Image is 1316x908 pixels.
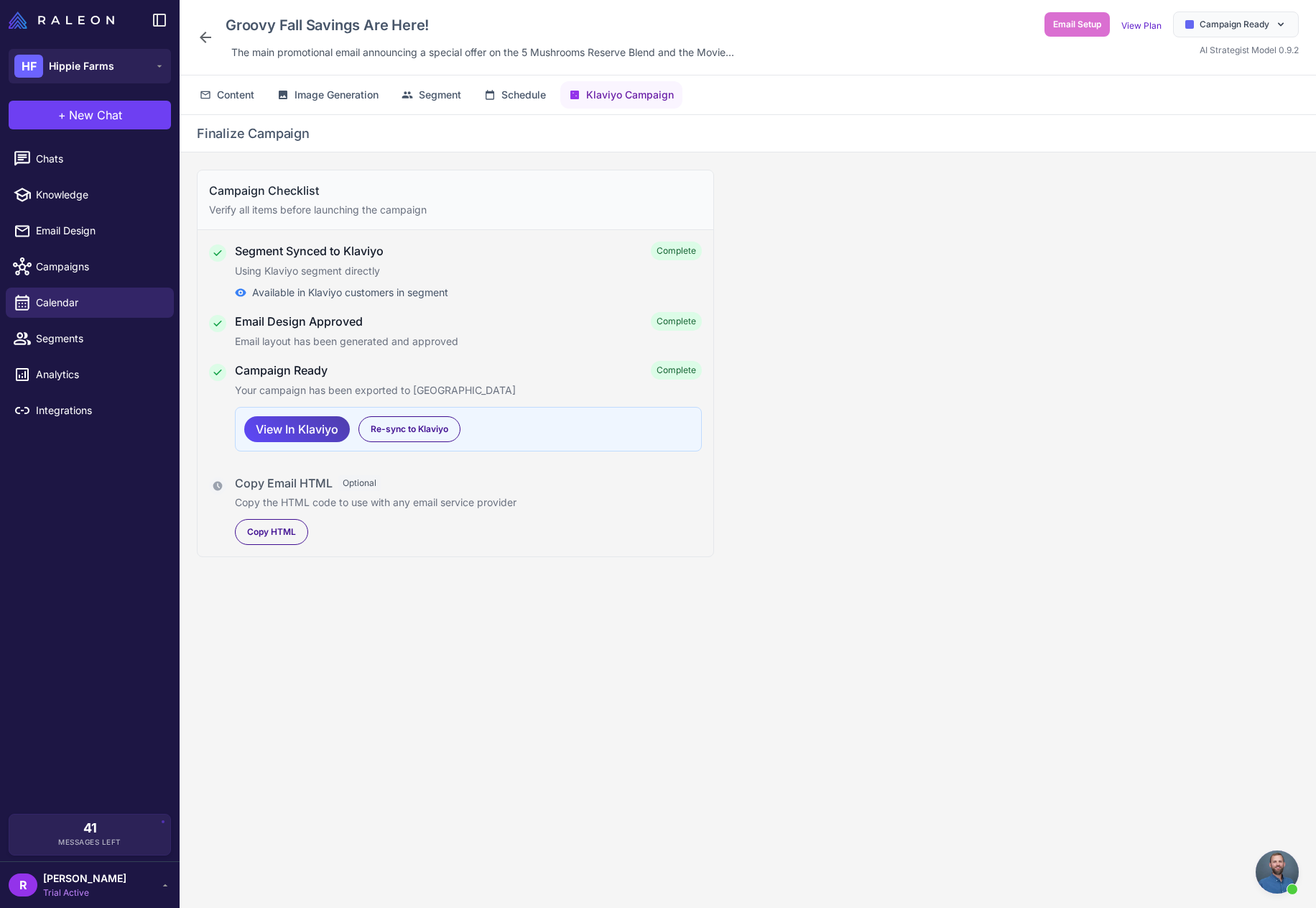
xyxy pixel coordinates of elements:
a: Calendar [6,288,174,318]
span: Optional [338,475,381,491]
h4: Copy Email HTML [235,474,333,492]
a: Analytics [6,359,174,390]
p: Using Klaviyo segment directly [235,263,702,279]
button: Email Setup [1044,12,1110,37]
span: Knowledge [36,187,162,203]
h4: Segment Synced to Klaviyo [235,242,384,260]
span: View In Klaviyo [256,417,338,442]
span: Email Design [36,223,162,239]
span: Campaign Ready [1200,18,1269,31]
span: + [58,106,66,124]
span: Complete [651,361,702,380]
div: Click to edit description [226,42,740,63]
h4: Campaign Ready [235,362,328,379]
button: Image Generation [269,81,387,109]
h2: Finalize Campaign [197,124,310,143]
span: Available in Klaviyo customers in segment [252,285,448,301]
p: Your campaign has been exported to [GEOGRAPHIC_DATA] [235,382,702,398]
span: Trial Active [43,886,126,899]
span: Analytics [36,367,162,382]
a: Campaigns [6,252,174,282]
span: Email Setup [1053,18,1101,31]
span: Complete [651,312,702,331]
span: Image Generation [295,87,379,103]
span: Hippie Farms [49,58,114,74]
span: [PERSON_NAME] [43,871,126,886]
a: Chats [6,144,174,174]
span: Segment [419,87,461,103]
span: Complete [651,242,702,260]
a: Raleon Logo [9,12,120,29]
span: Klaviyo Campaign [586,87,674,103]
p: Verify all items before launching the campaign [209,202,702,218]
img: Raleon Logo [9,12,114,29]
div: Click to edit campaign name [220,12,740,39]
a: View Plan [1121,20,1162,31]
a: Email Design [6,216,174,246]
button: Schedule [476,81,555,109]
span: Messages Left [58,837,121,848]
span: Segments [36,331,162,347]
p: Email layout has been generated and approved [235,334,702,349]
button: Segment [393,81,470,109]
span: AI Strategist Model 0.9.2 [1200,45,1299,55]
p: Copy the HTML code to use with any email service provider [235,495,702,510]
a: Knowledge [6,180,174,210]
span: Re-sync to Klaviyo [371,423,448,436]
button: HFHippie Farms [9,49,171,83]
button: Klaviyo Campaign [560,81,682,109]
span: Campaigns [36,259,162,275]
span: Copy HTML [247,526,296,538]
h4: Email Design Approved [235,313,363,330]
span: The main promotional email announcing a special offer on the 5 Mushrooms Reserve Blend and the Mo... [231,45,734,60]
h3: Campaign Checklist [209,182,702,199]
a: Segments [6,324,174,354]
span: Schedule [501,87,546,103]
span: Calendar [36,295,162,311]
span: 41 [83,822,97,835]
span: Content [217,87,254,103]
button: +New Chat [9,101,171,129]
div: HF [14,55,43,78]
span: Chats [36,151,162,167]
div: Open chat [1256,850,1299,894]
div: R [9,873,37,896]
button: Content [191,81,263,109]
span: Integrations [36,403,162,418]
span: New Chat [69,106,122,124]
a: Integrations [6,395,174,426]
